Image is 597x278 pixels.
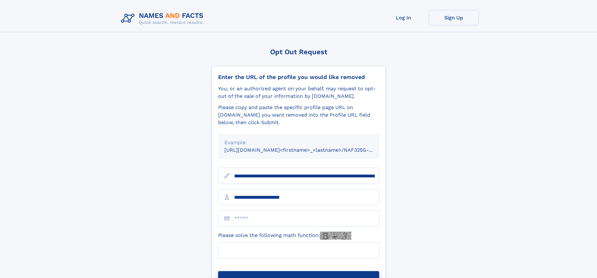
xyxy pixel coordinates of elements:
[118,10,209,27] img: Logo Names and Facts
[224,147,391,153] small: [URL][DOMAIN_NAME]<firstname>_<lastname>/NAF325G-xxxxxxxx
[218,74,379,81] div: Enter the URL of the profile you would like removed
[218,232,351,240] label: Please solve the following math function:
[218,85,379,100] div: You, or an authorized agent on your behalf, may request to opt-out of the sale of your informatio...
[212,48,386,56] div: Opt Out Request
[224,139,373,146] div: Example:
[379,10,429,25] a: Log In
[429,10,479,25] a: Sign Up
[218,104,379,126] div: Please copy and paste the specific profile page URL on [DOMAIN_NAME] you want removed into the Pr...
